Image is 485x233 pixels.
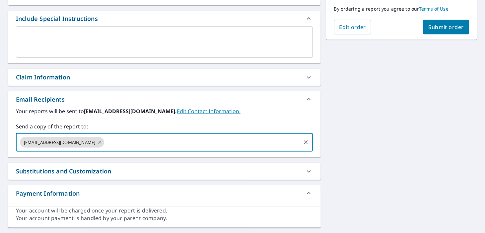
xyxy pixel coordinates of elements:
div: [EMAIL_ADDRESS][DOMAIN_NAME] [20,137,104,148]
a: EditContactInfo [177,108,241,115]
div: Email Recipients [8,91,321,107]
span: Submit order [429,23,464,31]
button: Submit order [423,20,469,34]
div: Include Special Instructions [8,11,321,26]
span: Edit order [339,23,366,31]
div: Claim Information [16,73,70,82]
div: Include Special Instructions [16,14,98,23]
span: [EMAIL_ADDRESS][DOMAIN_NAME] [20,139,99,146]
div: Your account payment is handled by your parent company. [16,214,313,222]
div: Substitutions and Customization [16,167,111,176]
div: Payment Information [8,185,321,201]
b: [EMAIL_ADDRESS][DOMAIN_NAME]. [84,108,177,115]
a: Terms of Use [419,6,449,12]
div: Substitutions and Customization [8,163,321,180]
div: Payment Information [16,189,80,198]
label: Send a copy of the report to: [16,122,313,130]
button: Edit order [334,20,372,34]
button: Clear [301,138,311,147]
div: Your account will be charged once your report is delivered. [16,207,313,214]
p: By ordering a report you agree to our [334,6,469,12]
div: Claim Information [8,69,321,86]
label: Your reports will be sent to [16,107,313,115]
div: Email Recipients [16,95,65,104]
